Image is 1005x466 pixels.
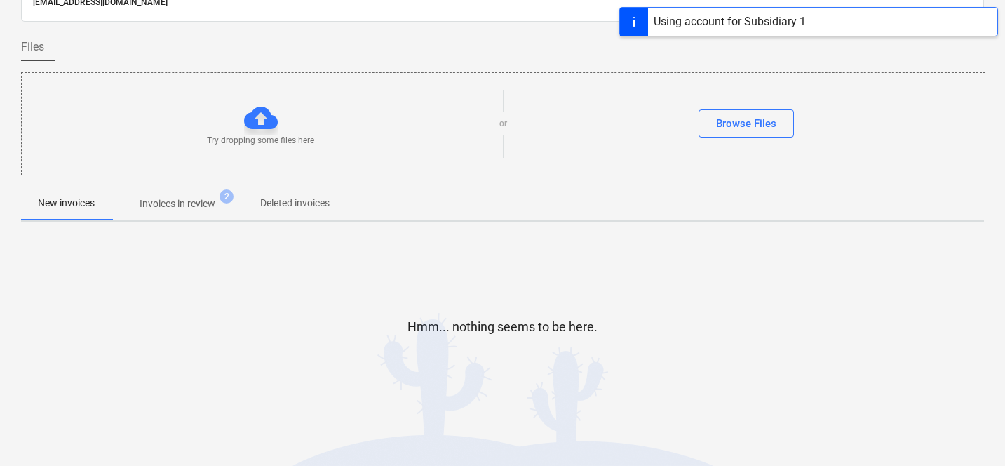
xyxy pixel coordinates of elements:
[499,118,507,130] p: or
[935,399,1005,466] iframe: Chat Widget
[38,196,95,211] p: New invoices
[21,39,44,55] span: Files
[220,189,234,204] span: 2
[716,114,776,133] div: Browse Files
[207,135,314,147] p: Try dropping some files here
[407,319,598,335] p: Hmm... nothing seems to be here.
[21,72,985,175] div: Try dropping some files hereorBrowse Files
[654,13,806,30] div: Using account for Subsidiary 1
[699,109,794,138] button: Browse Files
[140,197,215,211] p: Invoices in review
[260,196,330,211] p: Deleted invoices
